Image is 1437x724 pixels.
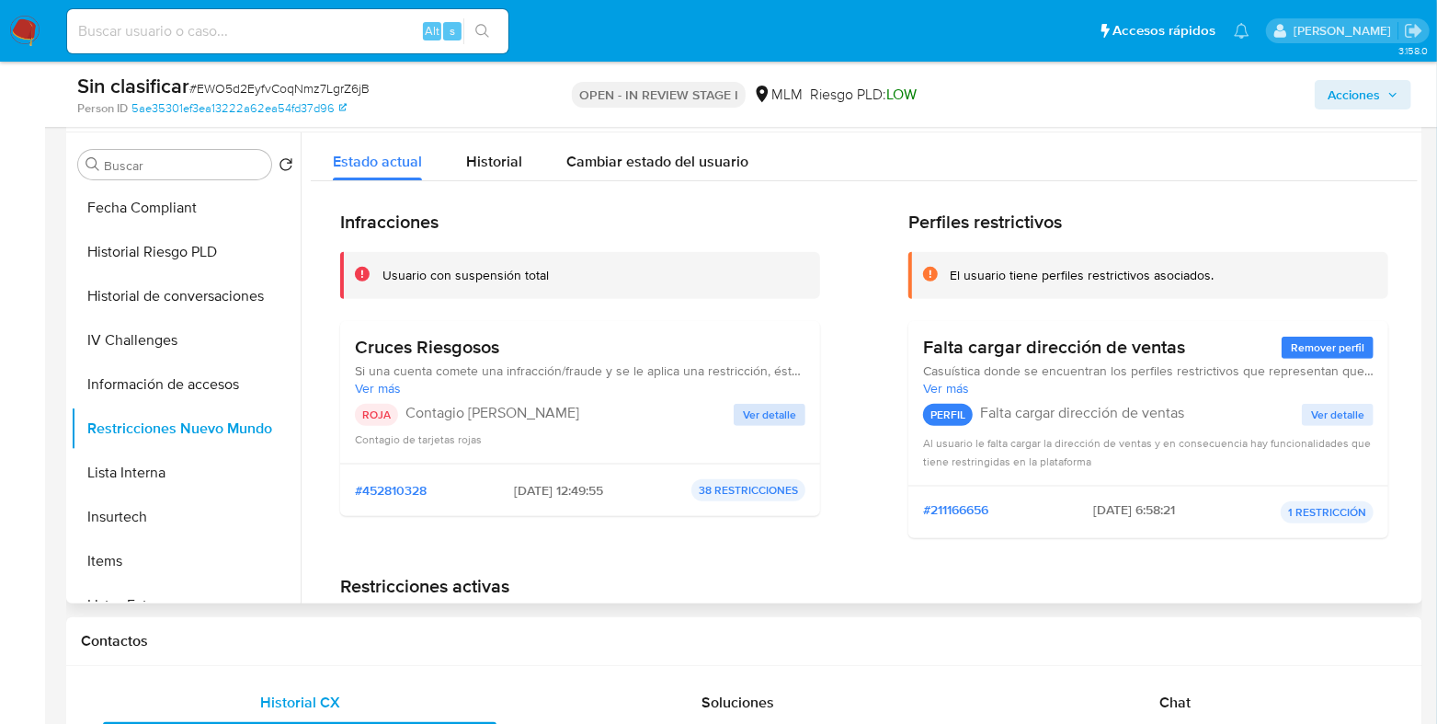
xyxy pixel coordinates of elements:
[77,100,128,117] b: Person ID
[71,583,301,627] button: Listas Externas
[425,22,439,40] span: Alt
[1234,23,1249,39] a: Notificaciones
[463,18,501,44] button: search-icon
[1404,21,1423,40] a: Salir
[81,632,1408,650] h1: Contactos
[77,71,189,100] b: Sin clasificar
[1315,80,1411,109] button: Acciones
[1398,43,1428,58] span: 3.158.0
[71,318,301,362] button: IV Challenges
[71,274,301,318] button: Historial de conversaciones
[1294,22,1397,40] p: carlos.soto@mercadolibre.com.mx
[450,22,455,40] span: s
[260,692,340,713] span: Historial CX
[189,79,370,98] span: # EWO5d2EyfvCoqNmz7LgrZ6jB
[104,157,264,174] input: Buscar
[71,407,301,451] button: Restricciones Nuevo Mundo
[71,362,301,407] button: Información de accesos
[71,230,301,274] button: Historial Riesgo PLD
[701,692,774,713] span: Soluciones
[753,85,803,105] div: MLM
[71,451,301,495] button: Lista Interna
[71,186,301,230] button: Fecha Compliant
[67,19,508,43] input: Buscar usuario o caso...
[886,84,917,105] span: LOW
[572,82,746,108] p: OPEN - IN REVIEW STAGE I
[71,495,301,539] button: Insurtech
[131,100,347,117] a: 5ae35301ef3ea13222a62ea54fd37d96
[279,157,293,178] button: Volver al orden por defecto
[71,539,301,583] button: Items
[810,85,917,105] span: Riesgo PLD:
[1112,21,1215,40] span: Accesos rápidos
[1159,692,1191,713] span: Chat
[1328,80,1380,109] span: Acciones
[86,157,100,172] button: Buscar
